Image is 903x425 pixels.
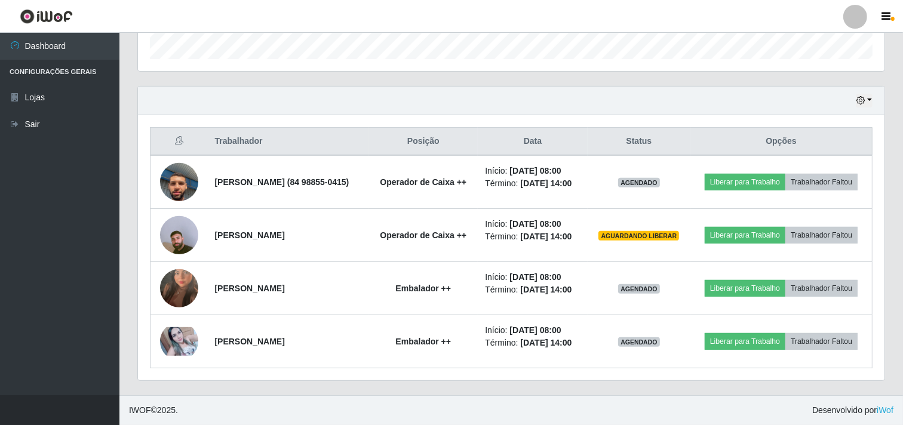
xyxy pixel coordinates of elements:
[598,231,679,241] span: AGUARDANDO LIBERAR
[380,177,466,187] strong: Operador de Caixa ++
[478,128,587,156] th: Data
[368,128,478,156] th: Posição
[485,218,580,230] li: Início:
[812,404,893,417] span: Desenvolvido por
[395,284,451,293] strong: Embalador ++
[785,333,858,350] button: Trabalhador Faltou
[395,337,451,346] strong: Embalador ++
[705,280,785,297] button: Liberar para Trabalho
[214,284,284,293] strong: [PERSON_NAME]
[618,178,660,187] span: AGENDADO
[618,337,660,347] span: AGENDADO
[510,166,561,175] time: [DATE] 08:00
[785,227,858,244] button: Trabalhador Faltou
[485,337,580,349] li: Término:
[160,201,198,269] img: 1756498366711.jpeg
[485,284,580,296] li: Término:
[214,230,284,240] strong: [PERSON_NAME]
[510,325,561,335] time: [DATE] 08:00
[129,405,151,415] span: IWOF
[520,338,572,347] time: [DATE] 14:00
[160,254,198,322] img: 1755967732582.jpeg
[690,128,872,156] th: Opções
[520,178,572,188] time: [DATE] 14:00
[520,232,572,241] time: [DATE] 14:00
[877,405,893,415] a: iWof
[485,271,580,284] li: Início:
[520,285,572,294] time: [DATE] 14:00
[785,280,858,297] button: Trabalhador Faltou
[510,219,561,229] time: [DATE] 08:00
[485,177,580,190] li: Término:
[705,227,785,244] button: Liberar para Trabalho
[380,230,466,240] strong: Operador de Caixa ++
[207,128,368,156] th: Trabalhador
[160,148,198,216] img: 1752607957253.jpeg
[705,333,785,350] button: Liberar para Trabalho
[705,174,785,190] button: Liberar para Trabalho
[785,174,858,190] button: Trabalhador Faltou
[20,9,73,24] img: CoreUI Logo
[160,327,198,356] img: 1668045195868.jpeg
[510,272,561,282] time: [DATE] 08:00
[129,404,178,417] span: © 2025 .
[214,337,284,346] strong: [PERSON_NAME]
[588,128,690,156] th: Status
[485,324,580,337] li: Início:
[485,165,580,177] li: Início:
[214,177,349,187] strong: [PERSON_NAME] (84 98855-0415)
[485,230,580,243] li: Término:
[618,284,660,294] span: AGENDADO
